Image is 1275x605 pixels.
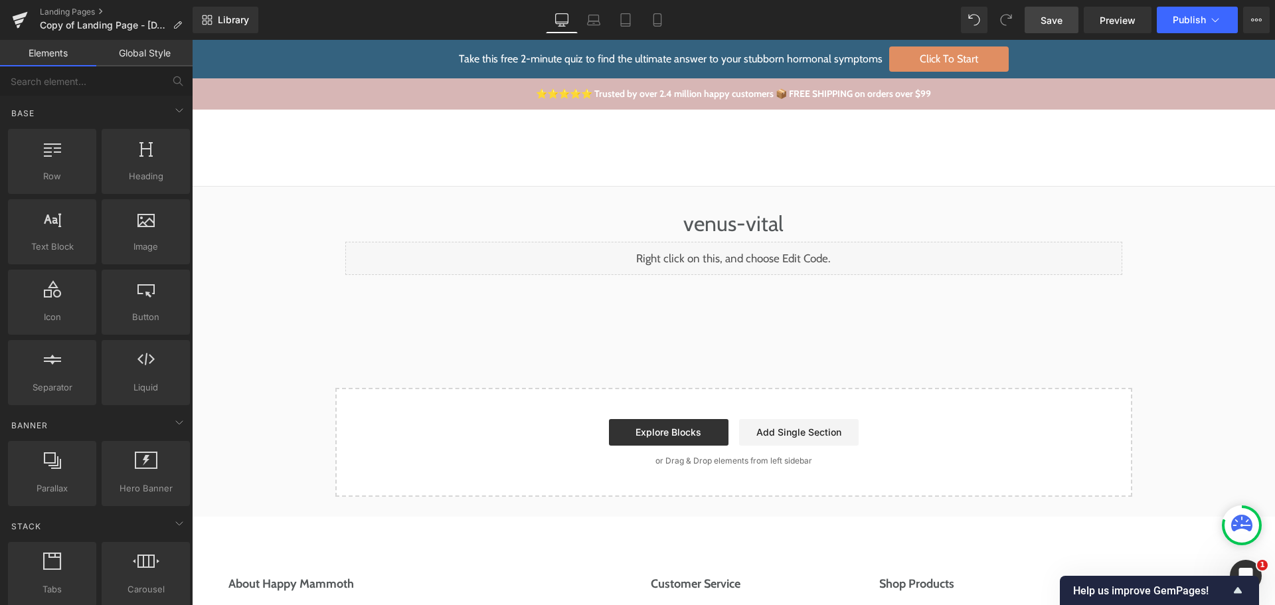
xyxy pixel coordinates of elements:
[1084,7,1151,33] a: Preview
[106,582,186,596] span: Carousel
[218,14,249,26] span: Library
[687,527,863,562] button: Shop Products
[1243,7,1270,33] button: More
[697,7,817,32] span: Click To Start
[1073,584,1230,597] span: Help us improve GemPages!
[10,107,36,120] span: Base
[344,48,739,60] a: ⭐⭐⭐⭐⭐ Trusted by over 2.4 million happy customers 📦 FREE SHIPPING on orders over $99
[12,169,92,183] span: Row
[1073,582,1246,598] button: Show survey - Help us improve GemPages!
[106,310,186,324] span: Button
[12,481,92,495] span: Parallax
[547,379,667,406] a: Add Single Section
[417,379,537,406] a: Explore Blocks
[973,527,1047,562] button: Discover More
[106,240,186,254] span: Image
[459,527,577,562] button: Customer Service
[12,310,92,324] span: Icon
[10,419,49,432] span: Banner
[1173,15,1206,25] span: Publish
[40,20,167,31] span: Copy of Landing Page - [DATE] 20:57:48
[993,7,1019,33] button: Redo
[193,7,258,33] a: New Library
[165,416,919,426] p: or Drag & Drop elements from left sidebar
[37,527,349,562] button: About Happy Mammoth
[1257,560,1268,570] span: 1
[610,7,641,33] a: Tablet
[12,582,92,596] span: Tabs
[153,167,930,202] h1: venus-vital
[1230,560,1262,592] iframe: Intercom live chat
[10,520,42,533] span: Stack
[546,7,578,33] a: Desktop
[106,169,186,183] span: Heading
[40,7,193,17] a: Landing Pages
[12,381,92,394] span: Separator
[96,40,193,66] a: Global Style
[1100,13,1136,27] span: Preview
[961,7,987,33] button: Undo
[1041,13,1062,27] span: Save
[578,7,610,33] a: Laptop
[12,240,92,254] span: Text Block
[106,481,186,495] span: Hero Banner
[1157,7,1238,33] button: Publish
[106,381,186,394] span: Liquid
[641,7,673,33] a: Mobile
